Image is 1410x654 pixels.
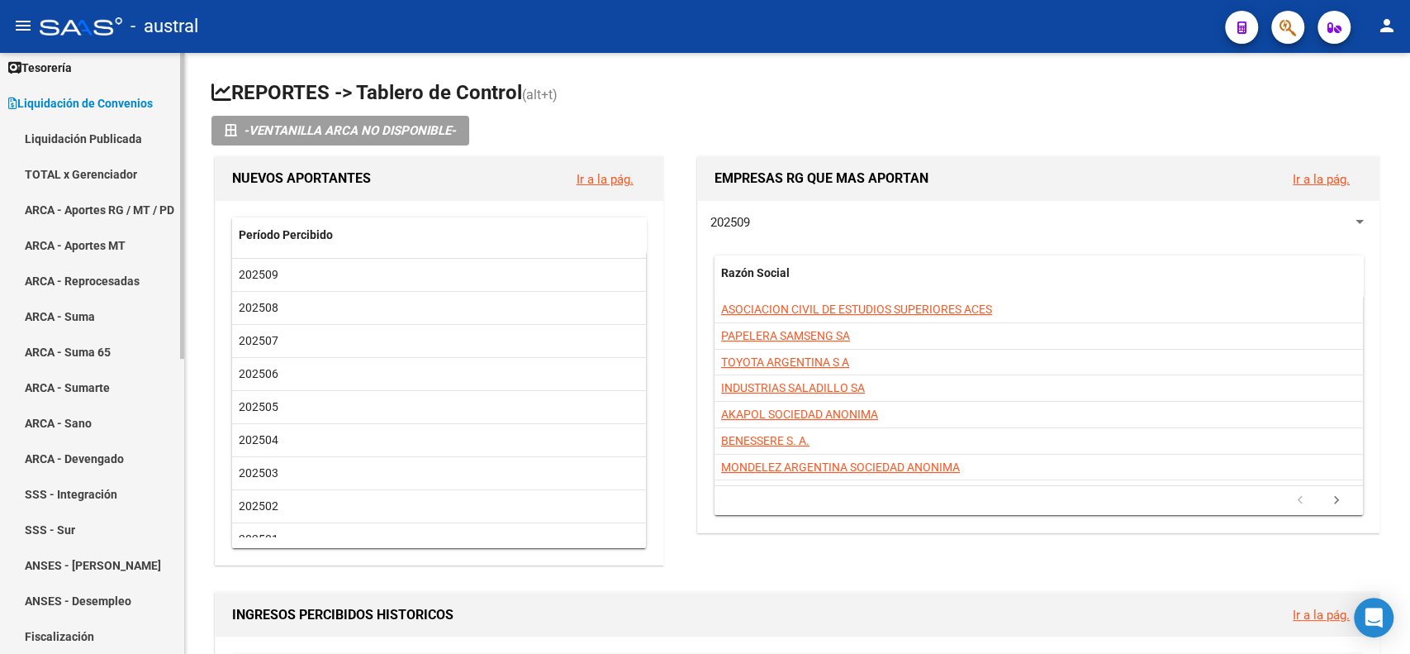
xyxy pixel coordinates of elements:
[522,87,558,103] span: (alt+t)
[1279,599,1363,630] button: Ir a la pág.
[239,301,278,314] span: 202508
[714,170,928,186] span: EMPRESAS RG QUE MAS APORTAN
[721,381,865,394] span: INDUSTRIAS SALADILLO SA
[1354,598,1393,637] div: Open Intercom Messenger
[232,217,821,253] datatable-header-cell: Período Percibido
[211,79,1384,108] h1: REPORTES -> Tablero de Control
[239,499,278,513] span: 202502
[13,16,33,36] mat-icon: menu
[1293,608,1350,623] a: Ir a la pág.
[1293,172,1350,187] a: Ir a la pág.
[721,356,849,369] span: TOYOTA ARGENTINA S A
[232,607,453,623] span: INGRESOS PERCIBIDOS HISTORICOS
[131,8,198,45] span: - austral
[239,367,278,380] span: 202506
[239,334,278,347] span: 202507
[1284,492,1316,510] a: go to previous page
[710,215,750,230] span: 202509
[563,164,647,194] button: Ir a la pág.
[721,329,850,342] span: PAPELERA SAMSENG SA
[721,303,992,316] span: ASOCIACION CIVIL DE ESTUDIOS SUPERIORES ACES
[721,461,960,474] span: MONDELEZ ARGENTINA SOCIEDAD ANONIMA
[211,116,469,146] button: -VENTANILLA ARCA NO DISPONIBLE-
[577,172,634,187] a: Ir a la pág.
[721,408,878,421] span: AKAPOL SOCIEDAD ANONIMA
[239,228,333,241] span: Período Percibido
[244,116,456,146] i: -VENTANILLA ARCA NO DISPONIBLE-
[8,59,72,77] span: Tesorería
[239,400,278,413] span: 202505
[721,434,809,447] span: BENESSERE S. A.
[239,433,278,446] span: 202504
[239,466,278,480] span: 202503
[1321,492,1352,510] a: go to next page
[232,170,371,186] span: NUEVOS APORTANTES
[239,532,278,546] span: 202501
[8,94,153,112] span: Liquidación de Convenios
[1279,164,1363,194] button: Ir a la pág.
[1377,16,1397,36] mat-icon: person
[239,268,278,281] span: 202509
[721,266,790,279] span: Razón Social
